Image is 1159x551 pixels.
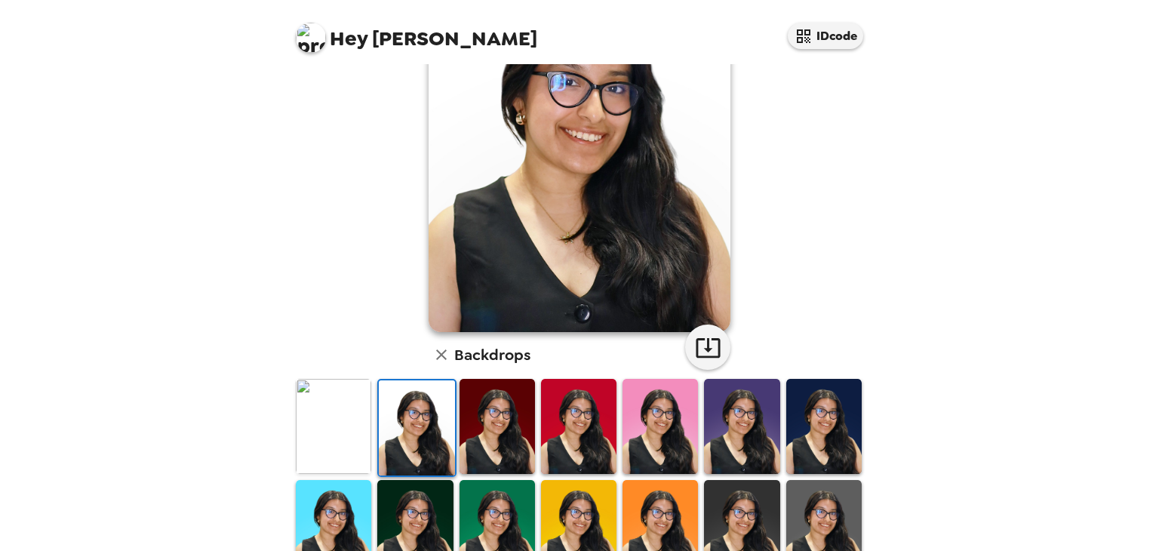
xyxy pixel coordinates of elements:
span: [PERSON_NAME] [296,15,537,49]
h6: Backdrops [454,343,530,367]
img: Original [296,379,371,473]
button: IDcode [788,23,863,49]
img: profile pic [296,23,326,53]
span: Hey [330,25,367,52]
